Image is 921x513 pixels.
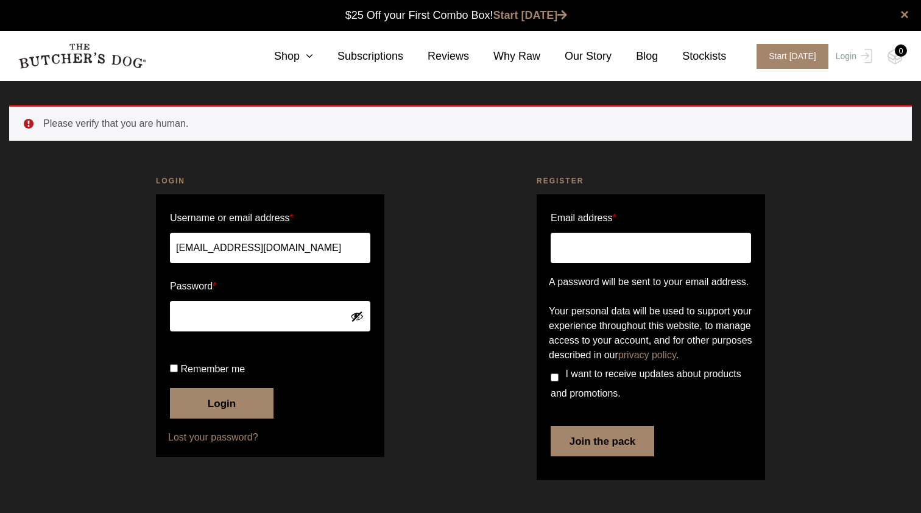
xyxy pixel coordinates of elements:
[170,388,273,419] button: Login
[549,304,753,363] p: Your personal data will be used to support your experience throughout this website, to manage acc...
[170,364,178,372] input: Remember me
[170,277,370,296] label: Password
[43,116,892,131] li: Please verify that you are human.
[493,9,568,21] a: Start [DATE]
[250,48,313,65] a: Shop
[168,430,372,445] a: Lost your password?
[170,208,370,228] label: Username or email address
[551,426,654,456] button: Join the pack
[156,175,384,187] h2: Login
[313,48,403,65] a: Subscriptions
[403,48,469,65] a: Reviews
[540,48,612,65] a: Our Story
[757,44,828,69] span: Start [DATE]
[833,44,872,69] a: Login
[350,310,364,323] button: Show password
[180,364,245,374] span: Remember me
[549,275,753,289] p: A password will be sent to your email address.
[618,350,676,360] a: privacy policy
[551,208,616,228] label: Email address
[895,44,907,57] div: 0
[658,48,726,65] a: Stockists
[469,48,540,65] a: Why Raw
[612,48,658,65] a: Blog
[887,49,903,65] img: TBD_Cart-Empty.png
[744,44,833,69] a: Start [DATE]
[551,369,741,398] span: I want to receive updates about products and promotions.
[537,175,765,187] h2: Register
[551,373,559,381] input: I want to receive updates about products and promotions.
[900,7,909,22] a: close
